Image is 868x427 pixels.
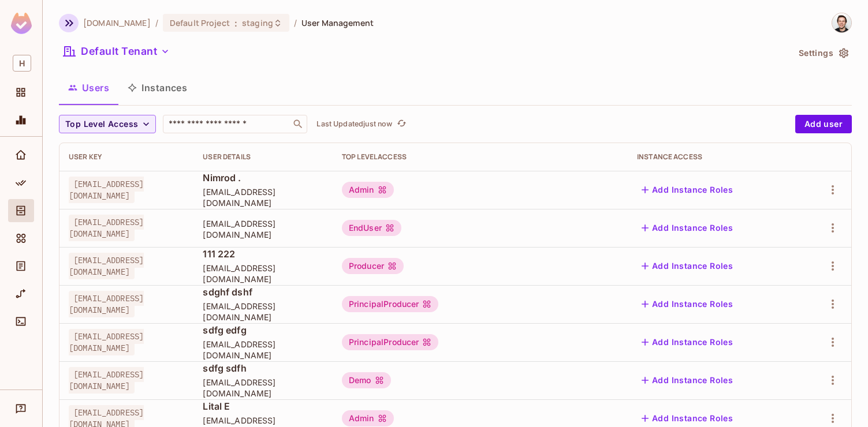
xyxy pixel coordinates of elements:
span: User Management [301,17,374,28]
button: Users [59,73,118,102]
img: SReyMgAAAABJRU5ErkJggg== [11,13,32,34]
span: [EMAIL_ADDRESS][DOMAIN_NAME] [69,291,144,317]
div: URL Mapping [8,282,34,305]
p: Last Updated just now [316,119,392,129]
button: Add Instance Roles [637,371,737,389]
div: User Key [69,152,184,162]
span: sdghf dshf [203,286,323,298]
span: [EMAIL_ADDRESS][DOMAIN_NAME] [69,177,144,203]
span: sdfg edfg [203,324,323,336]
div: Admin [342,410,394,426]
span: Click to refresh data [392,117,408,131]
button: Add user [795,115,852,133]
span: [EMAIL_ADDRESS][DOMAIN_NAME] [69,253,144,279]
span: Lital E [203,400,323,413]
span: sdfg sdfh [203,362,323,374]
span: refresh [397,118,407,130]
div: PrincipalProducer [342,296,439,312]
div: Projects [8,81,34,104]
button: Settings [794,44,852,62]
span: [EMAIL_ADDRESS][DOMAIN_NAME] [203,186,323,208]
button: refresh [394,117,408,131]
button: Add Instance Roles [637,181,737,199]
span: [EMAIL_ADDRESS][DOMAIN_NAME] [69,367,144,394]
button: Add Instance Roles [637,333,737,351]
div: Elements [8,227,34,250]
div: Policy [8,171,34,194]
img: Daniel Wilborn [832,13,851,32]
li: / [294,17,297,28]
span: [EMAIL_ADDRESS][DOMAIN_NAME] [203,218,323,240]
div: Connect [8,310,34,333]
span: Top Level Access [65,117,138,132]
button: Add Instance Roles [637,295,737,313]
span: H [13,55,31,72]
div: Help & Updates [8,397,34,420]
span: [EMAIL_ADDRESS][DOMAIN_NAME] [69,215,144,241]
div: EndUser [342,220,401,236]
button: Add Instance Roles [637,219,737,237]
div: PrincipalProducer [342,334,439,350]
div: Demo [342,372,391,388]
span: Nimrod . [203,171,323,184]
span: [EMAIL_ADDRESS][DOMAIN_NAME] [203,263,323,284]
button: Default Tenant [59,42,174,61]
div: User Details [203,152,323,162]
button: Instances [118,73,196,102]
div: Instance Access [637,152,789,162]
span: [EMAIL_ADDRESS][DOMAIN_NAME] [203,377,323,399]
span: staging [242,17,273,28]
div: Home [8,144,34,167]
span: [EMAIL_ADDRESS][DOMAIN_NAME] [203,339,323,361]
li: / [155,17,158,28]
div: Directory [8,199,34,222]
div: Workspace: honeycombinsurance.com [8,50,34,76]
span: : [234,18,238,28]
span: Default Project [170,17,230,28]
span: 111 222 [203,248,323,260]
div: Monitoring [8,108,34,132]
div: Audit Log [8,254,34,278]
span: [EMAIL_ADDRESS][DOMAIN_NAME] [203,301,323,323]
span: the active workspace [83,17,151,28]
div: Admin [342,182,394,198]
button: Top Level Access [59,115,156,133]
span: [EMAIL_ADDRESS][DOMAIN_NAME] [69,329,144,355]
div: Top Level Access [342,152,619,162]
button: Add Instance Roles [637,257,737,275]
div: Producer [342,258,404,274]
